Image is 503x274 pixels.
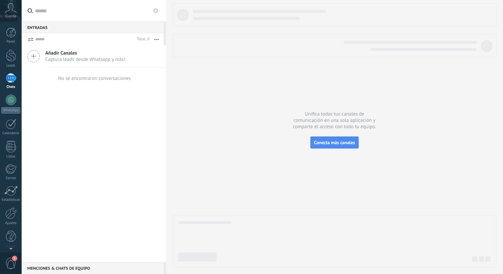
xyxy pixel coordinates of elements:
div: Ajustes [1,221,21,225]
div: WhatsApp [1,107,20,114]
div: Listas [1,154,21,159]
span: Captura leads desde Whatsapp y más! [45,56,125,63]
div: Panel [1,40,21,44]
span: Añadir Canales [45,50,125,56]
div: No se encontraron conversaciones [58,75,131,82]
div: Correo [1,176,21,180]
div: Chats [1,85,21,89]
div: Leads [1,64,21,68]
div: Calendario [1,131,21,136]
div: Entradas [22,21,164,33]
div: Estadísticas [1,198,21,202]
button: Conecta más canales [310,137,359,148]
div: Menciones & Chats de equipo [22,262,164,274]
span: Cuenta [5,14,16,19]
div: Total: 0 [134,36,149,43]
span: 1 [12,256,17,261]
span: Conecta más canales [314,139,355,145]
